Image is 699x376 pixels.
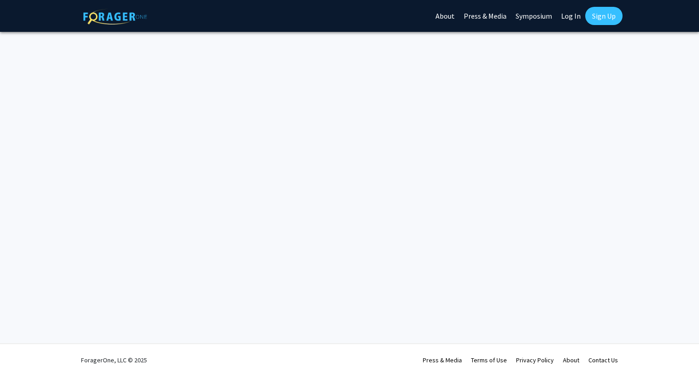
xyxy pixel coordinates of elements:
[423,356,462,364] a: Press & Media
[585,7,623,25] a: Sign Up
[471,356,507,364] a: Terms of Use
[563,356,579,364] a: About
[588,356,618,364] a: Contact Us
[81,344,147,376] div: ForagerOne, LLC © 2025
[516,356,554,364] a: Privacy Policy
[83,9,147,25] img: ForagerOne Logo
